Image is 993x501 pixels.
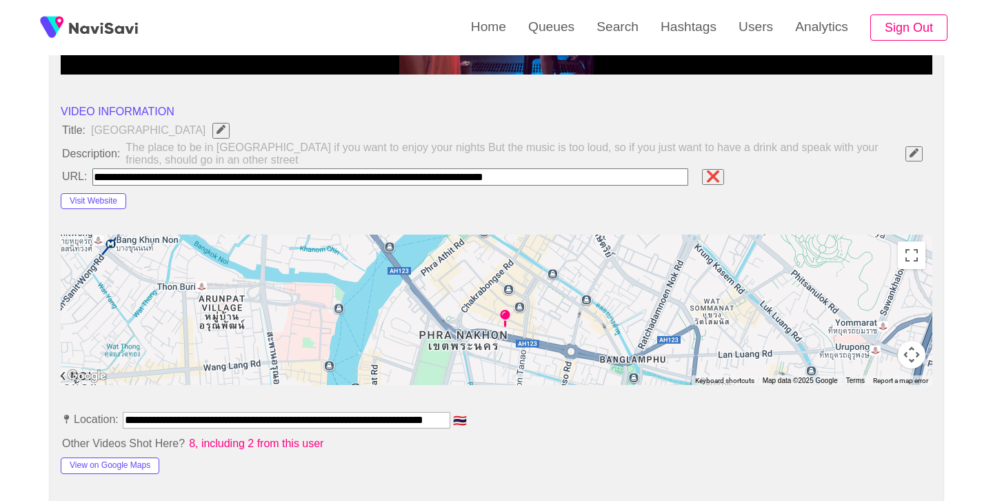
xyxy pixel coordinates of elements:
button: Visit Website [61,193,126,210]
img: fireSpot [69,21,138,35]
a: Report a map error [873,377,928,384]
span: Location: [61,413,120,426]
span: Edit Field [908,148,920,157]
span: The place to be in [GEOGRAPHIC_DATA] if you want to enjoy your nights But the music is too loud, ... [124,141,931,167]
span: 🇹🇭 [452,415,468,426]
button: Edit Field [212,123,230,138]
a: View on Google Maps [61,458,159,470]
span: 8, including 2 from this user [188,438,325,450]
span: Description: [61,148,121,160]
span: [GEOGRAPHIC_DATA] [90,121,238,139]
a: Terms (opens in new tab) [846,377,865,384]
img: fireSpot [34,10,69,45]
span: Title: [61,124,87,137]
button: View on Google Maps [61,458,159,474]
span: Cancel [705,170,721,183]
button: Toggle fullscreen view [898,242,925,269]
span: URL: [61,170,88,183]
li: VIDEO INFORMATION [61,104,932,120]
span: Other Videos Shot Here? [61,438,186,450]
a: Open this area in Google Maps (opens a new window) [64,367,110,385]
span: Map data ©2025 Google [763,377,838,384]
button: Map camera controls [898,341,925,369]
button: Edit Field [905,146,923,161]
button: Sign Out [870,14,947,41]
img: Google [64,367,110,385]
a: Visit Website [61,194,126,206]
button: Keyboard shortcuts [695,376,754,386]
button: Cancel [702,169,724,184]
span: Edit Field [215,125,227,134]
